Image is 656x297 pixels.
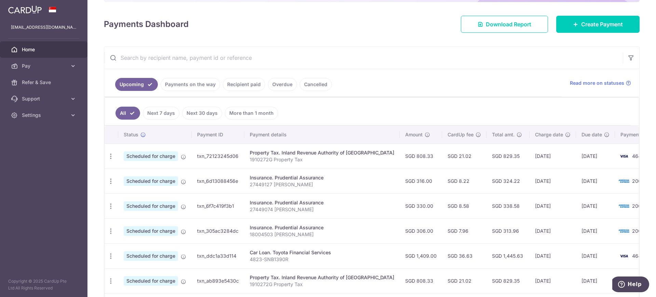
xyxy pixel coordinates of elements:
[250,149,394,156] div: Property Tax. Inland Revenue Authority of [GEOGRAPHIC_DATA]
[182,107,222,120] a: Next 30 days
[192,243,244,268] td: txn_ddc1a33d114
[124,251,178,261] span: Scheduled for charge
[576,193,615,218] td: [DATE]
[617,177,631,185] img: Bank Card
[22,46,67,53] span: Home
[535,131,563,138] span: Charge date
[400,243,442,268] td: SGD 1,409.00
[161,78,220,91] a: Payments on the way
[124,201,178,211] span: Scheduled for charge
[487,243,530,268] td: SGD 1,445.63
[223,78,265,91] a: Recipient paid
[124,151,178,161] span: Scheduled for charge
[104,18,189,30] h4: Payments Dashboard
[22,95,67,102] span: Support
[250,249,394,256] div: Car Loan. Toyota Financial Services
[530,193,576,218] td: [DATE]
[250,206,394,213] p: 27449074 [PERSON_NAME]
[556,16,640,33] a: Create Payment
[617,252,631,260] img: Bank Card
[124,131,138,138] span: Status
[617,152,631,160] img: Bank Card
[143,107,179,120] a: Next 7 days
[530,268,576,293] td: [DATE]
[250,224,394,231] div: Insurance. Prudential Assurance
[570,80,631,86] a: Read more on statuses
[400,193,442,218] td: SGD 330.00
[632,228,644,234] span: 2002
[612,276,649,294] iframe: Opens a widget where you can find more information
[487,218,530,243] td: SGD 313.96
[530,168,576,193] td: [DATE]
[576,268,615,293] td: [DATE]
[192,218,244,243] td: txn_305ac3284dc
[400,168,442,193] td: SGD 316.00
[530,243,576,268] td: [DATE]
[250,231,394,238] p: 18004503 [PERSON_NAME]
[192,268,244,293] td: txn_ab893e5430c
[570,80,624,86] span: Read more on statuses
[442,144,487,168] td: SGD 21.02
[22,112,67,119] span: Settings
[448,131,474,138] span: CardUp fee
[442,193,487,218] td: SGD 8.58
[192,193,244,218] td: txn_6f7c419f3b1
[22,63,67,69] span: Pay
[487,193,530,218] td: SGD 338.58
[11,24,77,31] p: [EMAIL_ADDRESS][DOMAIN_NAME]
[582,131,602,138] span: Due date
[576,243,615,268] td: [DATE]
[124,176,178,186] span: Scheduled for charge
[400,268,442,293] td: SGD 808.33
[124,276,178,286] span: Scheduled for charge
[617,227,631,235] img: Bank Card
[487,168,530,193] td: SGD 324.22
[442,168,487,193] td: SGD 8.22
[442,218,487,243] td: SGD 7.96
[250,256,394,263] p: 4823-SNB1390R
[632,203,644,209] span: 2002
[400,218,442,243] td: SGD 306.00
[576,168,615,193] td: [DATE]
[250,156,394,163] p: 1910272G Property Tax
[400,144,442,168] td: SGD 808.33
[124,226,178,236] span: Scheduled for charge
[268,78,297,91] a: Overdue
[192,144,244,168] td: txn_72123245d06
[487,268,530,293] td: SGD 829.35
[225,107,278,120] a: More than 1 month
[632,253,643,259] span: 4641
[576,218,615,243] td: [DATE]
[486,20,531,28] span: Download Report
[250,181,394,188] p: 27449127 [PERSON_NAME]
[250,274,394,281] div: Property Tax. Inland Revenue Authority of [GEOGRAPHIC_DATA]
[22,79,67,86] span: Refer & Save
[250,199,394,206] div: Insurance. Prudential Assurance
[632,153,643,159] span: 4641
[576,144,615,168] td: [DATE]
[192,168,244,193] td: txn_6d13088456e
[192,126,244,144] th: Payment ID
[487,144,530,168] td: SGD 829.35
[115,107,140,120] a: All
[300,78,332,91] a: Cancelled
[492,131,515,138] span: Total amt.
[405,131,423,138] span: Amount
[530,218,576,243] td: [DATE]
[115,78,158,91] a: Upcoming
[250,174,394,181] div: Insurance. Prudential Assurance
[632,178,644,184] span: 2002
[104,47,623,69] input: Search by recipient name, payment id or reference
[530,144,576,168] td: [DATE]
[461,16,548,33] a: Download Report
[442,268,487,293] td: SGD 21.02
[250,281,394,288] p: 1910272G Property Tax
[581,20,623,28] span: Create Payment
[442,243,487,268] td: SGD 36.63
[617,202,631,210] img: Bank Card
[244,126,400,144] th: Payment details
[8,5,42,14] img: CardUp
